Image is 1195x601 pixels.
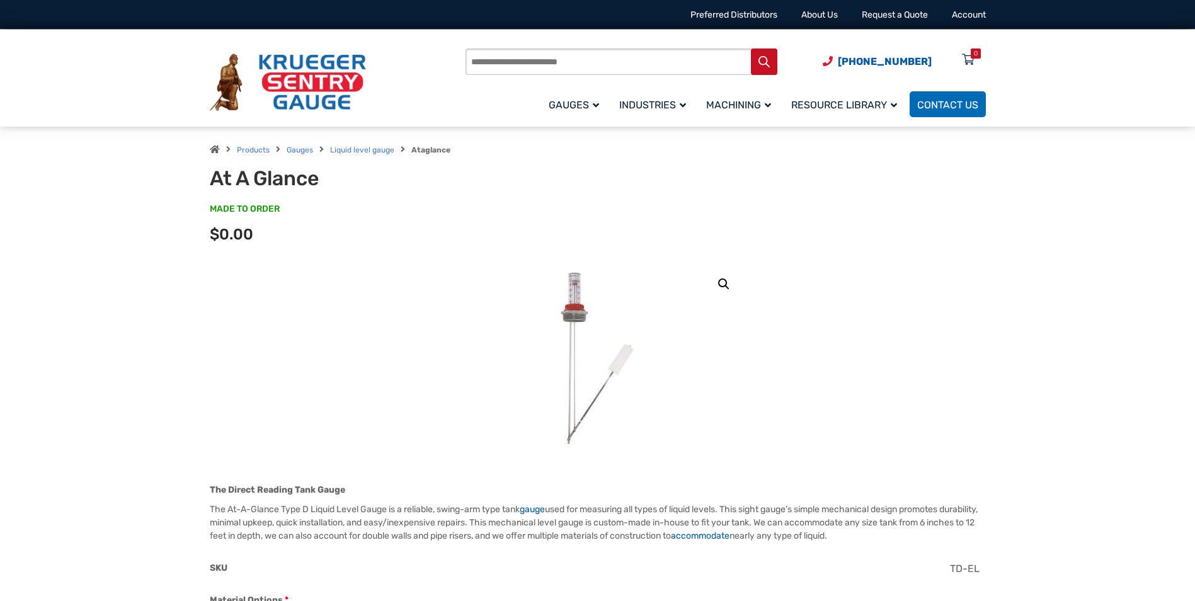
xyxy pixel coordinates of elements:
[612,89,699,119] a: Industries
[712,273,735,295] a: View full-screen image gallery
[210,166,520,190] h1: At A Glance
[210,54,366,112] img: Krueger Sentry Gauge
[974,49,978,59] div: 0
[541,89,612,119] a: Gauges
[522,263,673,452] img: At A Glance
[287,146,313,154] a: Gauges
[411,146,450,154] strong: Ataglance
[210,226,253,243] span: $0.00
[791,99,897,111] span: Resource Library
[699,89,784,119] a: Machining
[910,91,986,117] a: Contact Us
[950,563,980,575] span: TD-EL
[801,9,838,20] a: About Us
[862,9,928,20] a: Request a Quote
[838,55,932,67] span: [PHONE_NUMBER]
[549,99,599,111] span: Gauges
[237,146,270,154] a: Products
[520,504,545,515] a: gauge
[784,89,910,119] a: Resource Library
[619,99,686,111] span: Industries
[823,54,932,69] a: Phone Number (920) 434-8860
[210,203,280,215] span: MADE TO ORDER
[330,146,394,154] a: Liquid level gauge
[210,503,986,542] p: The At-A-Glance Type D Liquid Level Gauge is a reliable, swing-arm type tank used for measuring a...
[917,99,978,111] span: Contact Us
[952,9,986,20] a: Account
[210,484,345,495] strong: The Direct Reading Tank Gauge
[671,530,729,541] a: accommodate
[690,9,777,20] a: Preferred Distributors
[210,563,227,573] span: SKU
[706,99,771,111] span: Machining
